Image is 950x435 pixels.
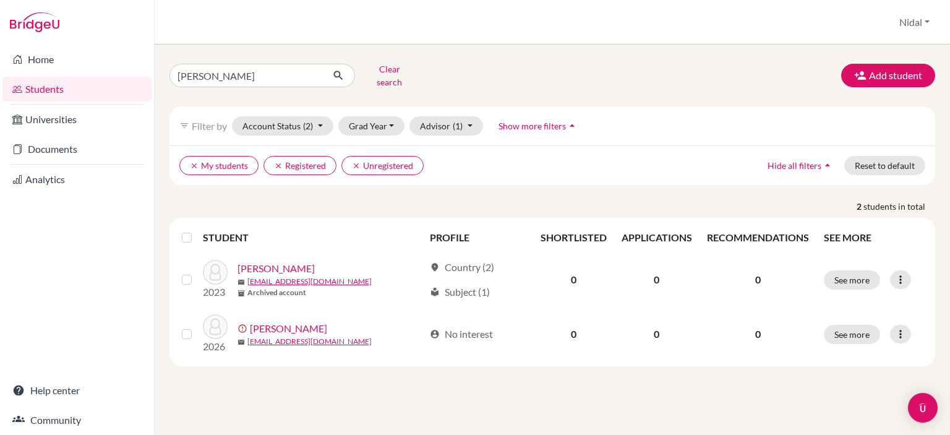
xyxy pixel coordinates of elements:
[237,290,245,297] span: inventory_2
[247,276,372,287] a: [EMAIL_ADDRESS][DOMAIN_NAME]
[430,285,490,299] div: Subject (1)
[707,327,809,342] p: 0
[614,223,700,252] th: APPLICATIONS
[757,156,844,175] button: Hide all filtersarrow_drop_up
[768,160,821,171] span: Hide all filters
[2,378,152,403] a: Help center
[179,156,259,175] button: clearMy students
[824,270,880,290] button: See more
[453,121,463,131] span: (1)
[169,64,323,87] input: Find student by name...
[614,252,700,307] td: 0
[203,339,228,354] p: 2026
[203,314,228,339] img: Nassar, Zaid
[430,262,440,272] span: location_on
[430,327,493,342] div: No interest
[841,64,935,87] button: Add student
[2,167,152,192] a: Analytics
[192,120,227,132] span: Filter by
[10,12,59,32] img: Bridge-U
[232,116,333,136] button: Account Status(2)
[533,307,614,361] td: 0
[2,408,152,433] a: Community
[355,59,424,92] button: Clear search
[824,325,880,344] button: See more
[816,223,930,252] th: SEE MORE
[700,223,816,252] th: RECOMMENDATIONS
[894,11,935,34] button: Nidal
[614,307,700,361] td: 0
[203,285,228,299] p: 2023
[430,260,494,275] div: Country (2)
[237,278,245,286] span: mail
[303,121,313,131] span: (2)
[247,336,372,347] a: [EMAIL_ADDRESS][DOMAIN_NAME]
[274,162,283,170] i: clear
[341,156,424,175] button: clearUnregistered
[203,223,422,252] th: STUDENT
[338,116,405,136] button: Grad Year
[237,324,250,334] span: error_outline
[499,121,566,131] span: Show more filters
[237,261,315,276] a: [PERSON_NAME]
[237,338,245,346] span: mail
[2,77,152,101] a: Students
[2,47,152,72] a: Home
[203,260,228,285] img: Nassar, Dyala
[179,121,189,131] i: filter_list
[352,162,361,170] i: clear
[422,223,533,252] th: PROFILE
[430,287,440,297] span: local_library
[908,393,938,423] div: Open Intercom Messenger
[533,252,614,307] td: 0
[857,200,863,213] strong: 2
[707,272,809,287] p: 0
[533,223,614,252] th: SHORTLISTED
[247,287,306,298] b: Archived account
[2,107,152,132] a: Universities
[250,321,327,336] a: [PERSON_NAME]
[821,159,834,171] i: arrow_drop_up
[430,329,440,339] span: account_circle
[2,137,152,162] a: Documents
[190,162,199,170] i: clear
[566,119,578,132] i: arrow_drop_up
[488,116,589,136] button: Show more filtersarrow_drop_up
[863,200,935,213] span: students in total
[263,156,336,175] button: clearRegistered
[409,116,483,136] button: Advisor(1)
[844,156,925,175] button: Reset to default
